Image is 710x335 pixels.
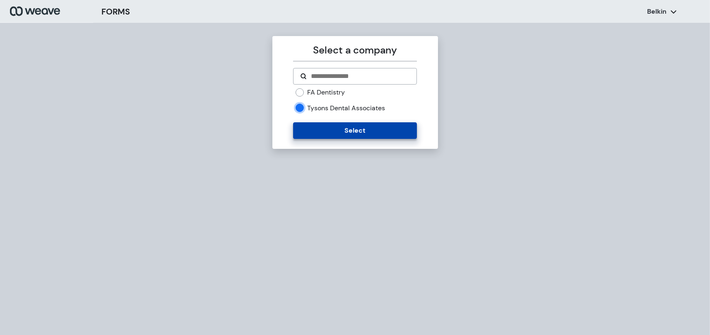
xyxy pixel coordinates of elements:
label: FA Dentistry [307,88,345,97]
p: Select a company [293,43,417,58]
label: Tysons Dental Associates [307,104,385,113]
input: Search [310,71,410,81]
h3: FORMS [101,5,130,18]
button: Select [293,122,417,139]
p: Belkin [647,7,667,16]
